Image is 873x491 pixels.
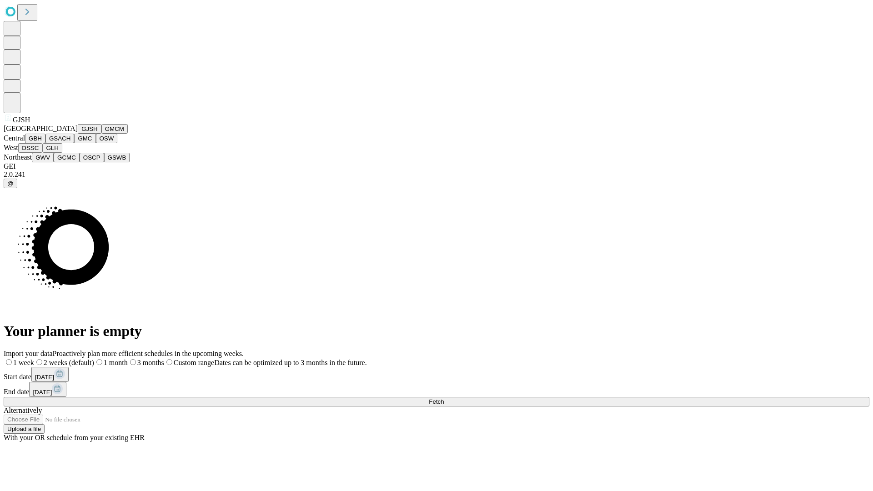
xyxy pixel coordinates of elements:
button: @ [4,179,17,188]
button: [DATE] [29,382,66,397]
button: GLH [42,143,62,153]
button: Upload a file [4,424,45,434]
button: OSW [96,134,118,143]
div: Start date [4,367,869,382]
span: Alternatively [4,406,42,414]
button: GCMC [54,153,80,162]
span: 2 weeks (default) [44,359,94,366]
span: West [4,144,18,151]
button: OSSC [18,143,43,153]
span: Proactively plan more efficient schedules in the upcoming weeks. [53,350,244,357]
input: Custom rangeDates can be optimized up to 3 months in the future. [166,359,172,365]
input: 1 month [96,359,102,365]
span: Central [4,134,25,142]
button: GMCM [101,124,128,134]
span: [DATE] [33,389,52,396]
button: GSWB [104,153,130,162]
span: Fetch [429,398,444,405]
span: [GEOGRAPHIC_DATA] [4,125,78,132]
button: GJSH [78,124,101,134]
span: 1 week [13,359,34,366]
button: GWV [32,153,54,162]
input: 3 months [130,359,136,365]
span: 1 month [104,359,128,366]
button: OSCP [80,153,104,162]
span: Northeast [4,153,32,161]
div: GEI [4,162,869,170]
button: GSACH [45,134,74,143]
span: Custom range [174,359,214,366]
span: Import your data [4,350,53,357]
span: 3 months [137,359,164,366]
span: GJSH [13,116,30,124]
button: GBH [25,134,45,143]
h1: Your planner is empty [4,323,869,340]
button: [DATE] [31,367,69,382]
span: [DATE] [35,374,54,381]
button: Fetch [4,397,869,406]
div: End date [4,382,869,397]
input: 2 weeks (default) [36,359,42,365]
div: 2.0.241 [4,170,869,179]
span: @ [7,180,14,187]
input: 1 week [6,359,12,365]
button: GMC [74,134,95,143]
span: Dates can be optimized up to 3 months in the future. [214,359,366,366]
span: With your OR schedule from your existing EHR [4,434,145,441]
